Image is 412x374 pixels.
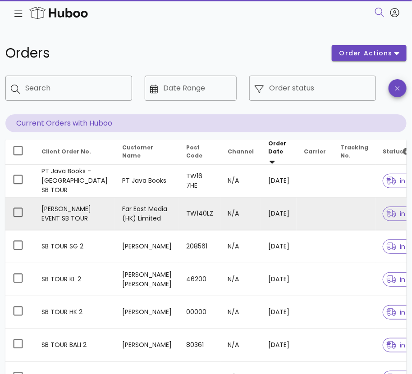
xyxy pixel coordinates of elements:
[261,263,297,296] td: [DATE]
[261,140,297,165] th: Order Date: Sorted descending. Activate to remove sorting.
[179,140,220,165] th: Post Code
[5,45,321,61] h1: Orders
[339,49,393,58] span: order actions
[115,296,179,329] td: [PERSON_NAME]
[23,5,95,21] img: Huboo Logo
[340,144,368,159] span: Tracking No.
[220,165,261,198] td: N/A
[186,144,202,159] span: Post Code
[297,140,333,165] th: Carrier
[261,230,297,263] td: [DATE]
[228,148,254,155] span: Channel
[179,198,220,230] td: TW140LZ
[115,263,179,296] td: [PERSON_NAME] [PERSON_NAME]
[5,114,407,132] p: Current Orders with Huboo
[122,144,153,159] span: Customer Name
[304,148,326,155] span: Carrier
[220,263,261,296] td: N/A
[179,230,220,263] td: 208561
[115,198,179,230] td: Far East Media (HK) Limited
[220,198,261,230] td: N/A
[34,198,115,230] td: [PERSON_NAME] EVENT SB TOUR
[41,148,91,155] span: Client Order No.
[261,329,297,362] td: [DATE]
[261,296,297,329] td: [DATE]
[268,140,286,155] span: Order Date
[332,45,407,61] button: order actions
[220,230,261,263] td: N/A
[179,263,220,296] td: 46200
[34,296,115,329] td: SB TOUR HK 2
[333,140,375,165] th: Tracking No.
[34,230,115,263] td: SB TOUR SG 2
[115,230,179,263] td: [PERSON_NAME]
[261,165,297,198] td: [DATE]
[179,165,220,198] td: TW16 7HE
[115,165,179,198] td: PT Java Books
[220,329,261,362] td: N/A
[179,329,220,362] td: 80361
[179,296,220,329] td: 00000
[261,198,297,230] td: [DATE]
[34,263,115,296] td: SB TOUR KL 2
[220,296,261,329] td: N/A
[115,329,179,362] td: [PERSON_NAME]
[34,140,115,165] th: Client Order No.
[34,165,115,198] td: PT Java Books - [GEOGRAPHIC_DATA] SB TOUR
[383,148,410,155] span: Status
[34,329,115,362] td: SB TOUR BALI 2
[115,140,179,165] th: Customer Name
[220,140,261,165] th: Channel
